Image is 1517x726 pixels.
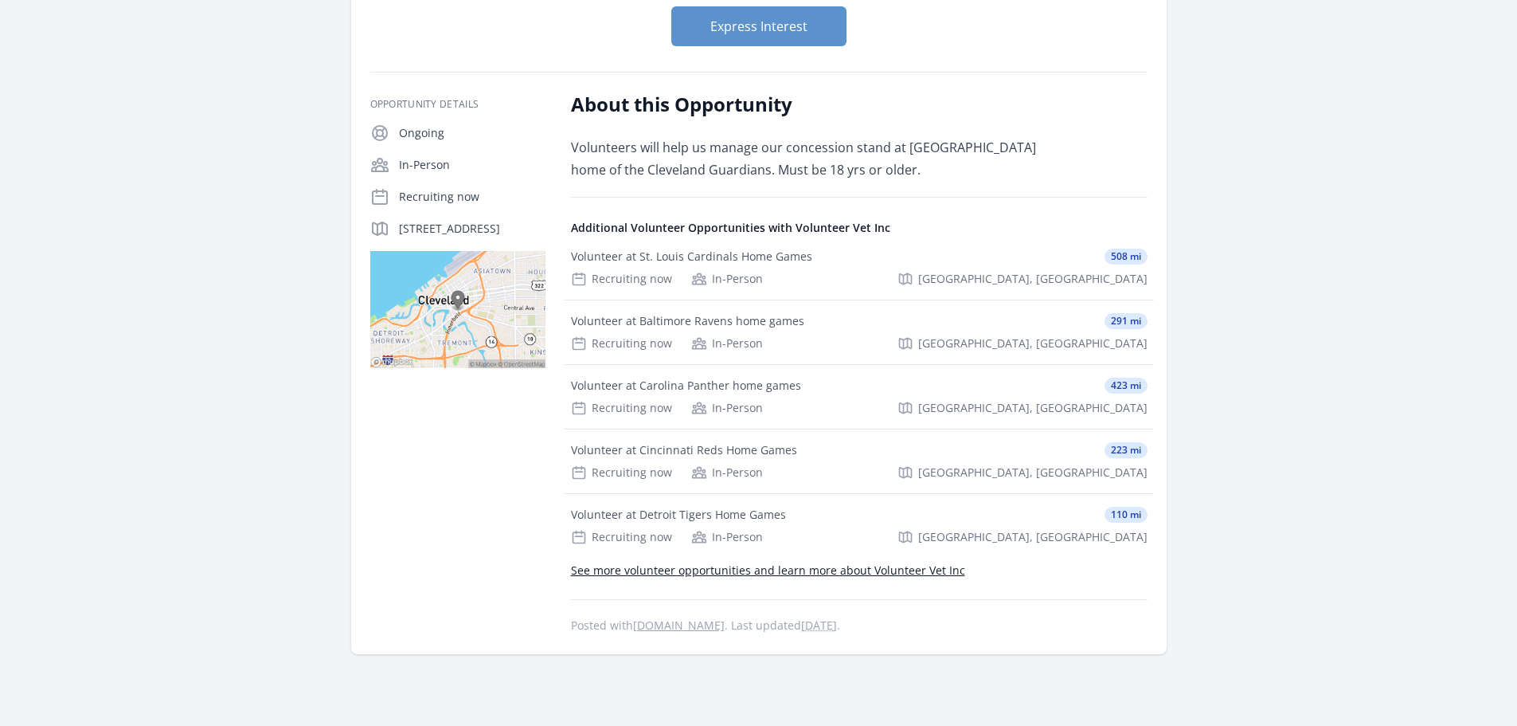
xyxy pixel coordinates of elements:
[370,251,545,368] img: Map
[571,336,672,351] div: Recruiting now
[633,618,725,633] a: [DOMAIN_NAME]
[399,221,545,237] p: [STREET_ADDRESS]
[671,6,846,46] button: Express Interest
[1105,507,1148,523] span: 110 mi
[370,98,545,111] h3: Opportunity Details
[918,271,1148,287] span: [GEOGRAPHIC_DATA], [GEOGRAPHIC_DATA]
[801,618,837,633] abbr: Tue, Mar 25, 2025 9:36 PM
[691,400,763,416] div: In-Person
[565,300,1154,364] a: Volunteer at Baltimore Ravens home games 291 mi Recruiting now In-Person [GEOGRAPHIC_DATA], [GEOG...
[565,236,1154,300] a: Volunteer at St. Louis Cardinals Home Games 508 mi Recruiting now In-Person [GEOGRAPHIC_DATA], [G...
[571,465,672,481] div: Recruiting now
[691,529,763,545] div: In-Person
[399,157,545,173] p: In-Person
[571,136,1037,181] p: Volunteers will help us manage our concession stand at [GEOGRAPHIC_DATA] home of the Cleveland Gu...
[571,220,1148,236] h4: Additional Volunteer Opportunities with Volunteer Vet Inc
[571,92,1037,117] h2: About this Opportunity
[691,465,763,481] div: In-Person
[571,400,672,416] div: Recruiting now
[571,507,786,523] div: Volunteer at Detroit Tigers Home Games
[399,189,545,205] p: Recruiting now
[571,249,812,265] div: Volunteer at St. Louis Cardinals Home Games
[691,271,763,287] div: In-Person
[565,494,1154,558] a: Volunteer at Detroit Tigers Home Games 110 mi Recruiting now In-Person [GEOGRAPHIC_DATA], [GEOGRA...
[918,400,1148,416] span: [GEOGRAPHIC_DATA], [GEOGRAPHIC_DATA]
[399,125,545,141] p: Ongoing
[565,365,1154,429] a: Volunteer at Carolina Panther home games 423 mi Recruiting now In-Person [GEOGRAPHIC_DATA], [GEOG...
[918,336,1148,351] span: [GEOGRAPHIC_DATA], [GEOGRAPHIC_DATA]
[571,563,965,578] a: See more volunteer opportunities and learn more about Volunteer Vet Inc
[1105,442,1148,458] span: 223 mi
[571,619,1148,632] p: Posted with . Last updated .
[571,313,804,329] div: Volunteer at Baltimore Ravens home games
[571,529,672,545] div: Recruiting now
[565,430,1154,493] a: Volunteer at Cincinnati Reds Home Games 223 mi Recruiting now In-Person [GEOGRAPHIC_DATA], [GEOGR...
[918,529,1148,545] span: [GEOGRAPHIC_DATA], [GEOGRAPHIC_DATA]
[691,336,763,351] div: In-Person
[1105,249,1148,265] span: 508 mi
[1105,378,1148,394] span: 423 mi
[1105,313,1148,329] span: 291 mi
[571,271,672,287] div: Recruiting now
[571,378,801,394] div: Volunteer at Carolina Panther home games
[571,442,797,458] div: Volunteer at Cincinnati Reds Home Games
[918,465,1148,481] span: [GEOGRAPHIC_DATA], [GEOGRAPHIC_DATA]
